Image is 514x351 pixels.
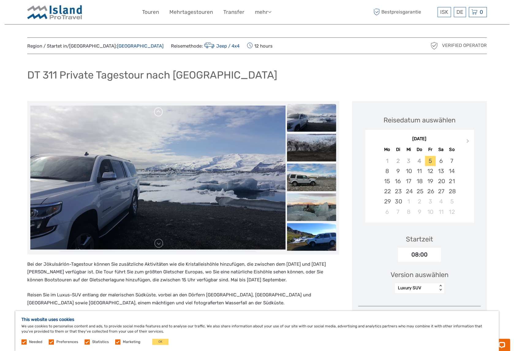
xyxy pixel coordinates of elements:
[446,186,457,196] div: Choose Sonntag, 28. September 2025
[436,145,446,154] div: Sa
[392,145,403,154] div: Di
[446,156,457,166] div: Choose Sonntag, 7. September 2025
[446,207,457,217] div: Choose Sonntag, 12. Oktober 2025
[391,270,448,280] div: Version auswählen
[403,176,414,186] div: Choose Mittwoch, 17. September 2025
[392,166,403,176] div: Choose Dienstag, 9. September 2025
[403,156,414,166] div: Not available Mittwoch, 3. September 2025
[382,145,392,154] div: Mo
[142,8,159,17] a: Touren
[56,339,78,345] label: Preferences
[367,156,472,217] div: month 2025-09
[414,207,425,217] div: Choose Donnerstag, 9. Oktober 2025
[414,156,425,166] div: Not available Donnerstag, 4. September 2025
[287,104,336,132] img: 4a72d66abb8e48a78560925835fb6e2e_slider_thumbnail.jpg
[382,176,392,186] div: Choose Montag, 15. September 2025
[446,166,457,176] div: Choose Sonntag, 14. September 2025
[247,41,273,50] span: 12 hours
[255,8,271,17] a: mehr
[365,136,474,142] div: [DATE]
[436,156,446,166] div: Choose Samstag, 6. September 2025
[392,207,403,217] div: Choose Dienstag, 7. Oktober 2025
[414,145,425,154] div: Do
[398,285,434,291] div: Luxury SUV
[403,207,414,217] div: Choose Mittwoch, 8. Oktober 2025
[117,43,164,49] a: [GEOGRAPHIC_DATA]
[384,115,455,125] div: Reisedatum auswählen
[392,176,403,186] div: Choose Dienstag, 16. September 2025
[446,145,457,154] div: So
[382,196,392,206] div: Choose Montag, 29. September 2025
[27,260,339,284] p: Bei der Jökulsárlón-Tagestour können Sie zusätzliche Aktivitäten wie die Kristalleishöhle hinzufü...
[463,137,473,147] button: Next Month
[392,196,403,206] div: Choose Dienstag, 30. September 2025
[414,176,425,186] div: Choose Donnerstag, 18. September 2025
[382,166,392,176] div: Choose Montag, 8. September 2025
[70,10,78,17] button: Open LiveChat chat widget
[203,43,240,49] a: Jeep / 4x4
[425,166,436,176] div: Choose Freitag, 12. September 2025
[414,166,425,176] div: Choose Donnerstag, 11. September 2025
[21,317,493,322] h5: This website uses cookies
[9,11,69,16] p: Chat now
[414,196,425,206] div: Choose Donnerstag, 2. Oktober 2025
[152,339,168,345] button: OK
[398,248,441,262] div: 08:00
[436,176,446,186] div: Choose Samstag, 20. September 2025
[440,9,448,15] span: ISK
[403,196,414,206] div: Choose Mittwoch, 1. Oktober 2025
[425,196,436,206] div: Choose Freitag, 3. Oktober 2025
[30,106,285,249] img: 4a72d66abb8e48a78560925835fb6e2e_main_slider.jpg
[15,311,499,351] div: We use cookies to personalise content and ads, to provide social media features and to analyse ou...
[403,186,414,196] div: Choose Mittwoch, 24. September 2025
[429,41,439,51] img: verified_operator_grey_128.png
[414,186,425,196] div: Choose Donnerstag, 25. September 2025
[454,7,466,17] div: DE
[169,8,213,17] a: Mehrtagestouren
[438,285,443,291] div: < >
[425,145,436,154] div: Fr
[425,186,436,196] div: Choose Freitag, 26. September 2025
[223,8,244,17] a: Transfer
[442,42,487,49] span: Verified Operator
[436,186,446,196] div: Choose Samstag, 27. September 2025
[436,166,446,176] div: Choose Samstag, 13. September 2025
[123,339,140,345] label: Marketing
[446,196,457,206] div: Choose Sonntag, 5. Oktober 2025
[287,223,336,251] img: 5f9ddc886ca04853945290c8d23f8078_slider_thumbnail.jpg
[436,207,446,217] div: Choose Samstag, 11. Oktober 2025
[392,186,403,196] div: Choose Dienstag, 23. September 2025
[479,9,484,15] span: 0
[92,339,109,345] label: Statistics
[392,156,403,166] div: Not available Dienstag, 2. September 2025
[425,176,436,186] div: Choose Freitag, 19. September 2025
[287,193,336,221] img: 7756d938f1234e8eb8c31f113375b18f_slider_thumbnail.jpg
[403,166,414,176] div: Choose Mittwoch, 10. September 2025
[27,5,82,20] img: Iceland ProTravel
[436,196,446,206] div: Choose Samstag, 4. Oktober 2025
[446,176,457,186] div: Choose Sonntag, 21. September 2025
[287,134,336,161] img: 0d01385afcf348cab7298ae3957fc7a4_slider_thumbnail.jpg
[403,145,414,154] div: Mi
[382,156,392,166] div: Not available Montag, 1. September 2025
[382,207,392,217] div: Choose Montag, 6. Oktober 2025
[372,7,436,17] span: Bestpreisgarantie
[27,43,164,49] span: Region / Startet in/[GEOGRAPHIC_DATA]:
[287,164,336,191] img: b87d86085fec47709d67d2c6062a4cb1_slider_thumbnail.jpg
[406,234,433,244] div: Startzeit
[27,69,277,81] h1: DT 311 Private Tagestour nach [GEOGRAPHIC_DATA]
[425,207,436,217] div: Choose Freitag, 10. Oktober 2025
[382,186,392,196] div: Choose Montag, 22. September 2025
[29,339,42,345] label: Needed
[425,156,436,166] div: Choose Freitag, 5. September 2025
[171,41,240,50] span: Reisemethode:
